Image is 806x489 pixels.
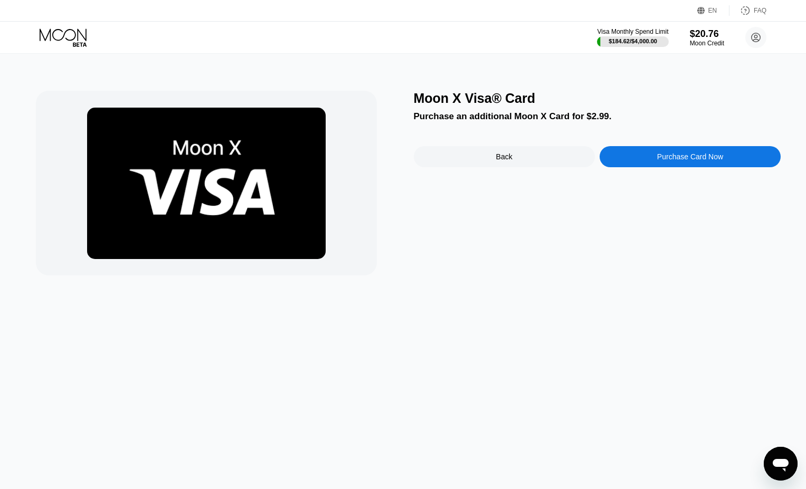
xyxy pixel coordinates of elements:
div: Moon X Visa® Card [414,91,781,106]
iframe: Button to launch messaging window [764,447,798,481]
div: EN [708,7,717,14]
div: Visa Monthly Spend Limit$184.62/$4,000.00 [597,28,668,47]
div: Moon Credit [690,40,724,47]
div: FAQ [754,7,766,14]
div: $20.76 [690,28,724,40]
div: FAQ [729,5,766,16]
div: Back [414,146,595,167]
div: Back [496,152,513,161]
div: Purchase an additional Moon X Card for $2.99. [414,111,781,122]
div: Visa Monthly Spend Limit [597,28,668,35]
div: $20.76Moon Credit [690,28,724,47]
div: $184.62 / $4,000.00 [609,38,657,44]
div: Purchase Card Now [657,152,723,161]
div: Purchase Card Now [600,146,781,167]
div: EN [697,5,729,16]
